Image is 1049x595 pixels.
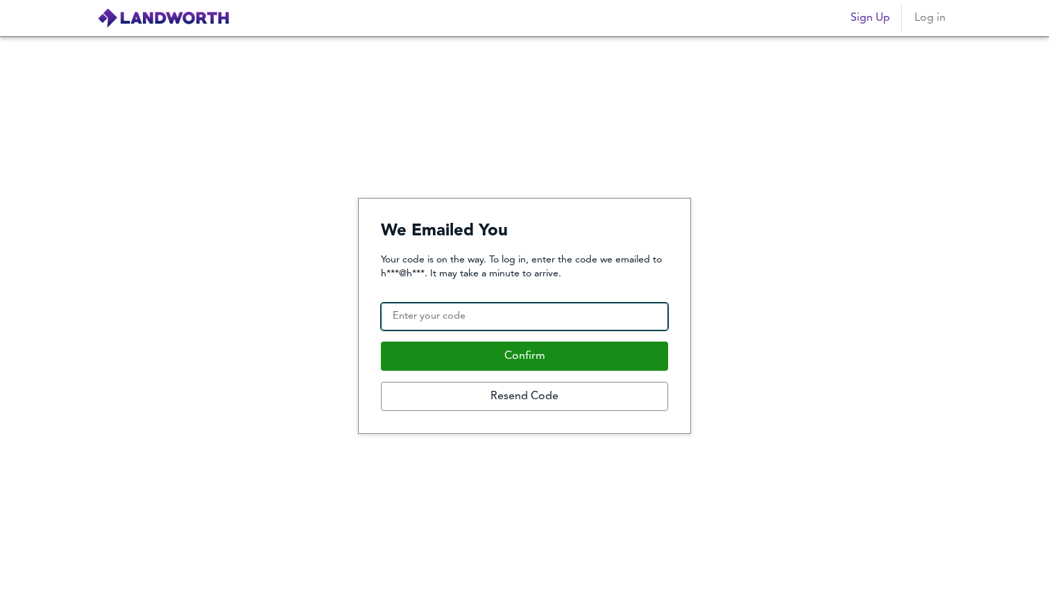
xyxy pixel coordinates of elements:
[381,303,668,330] input: Enter your code
[907,4,952,32] button: Log in
[913,8,946,28] span: Log in
[381,253,668,280] p: Your code is on the way. To log in, enter the code we emailed to h***@h***. It may take a minute ...
[381,221,668,242] h4: We Emailed You
[851,8,890,28] span: Sign Up
[381,382,668,411] button: Resend Code
[97,8,230,28] img: logo
[381,342,668,371] button: Confirm
[845,4,896,32] button: Sign Up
